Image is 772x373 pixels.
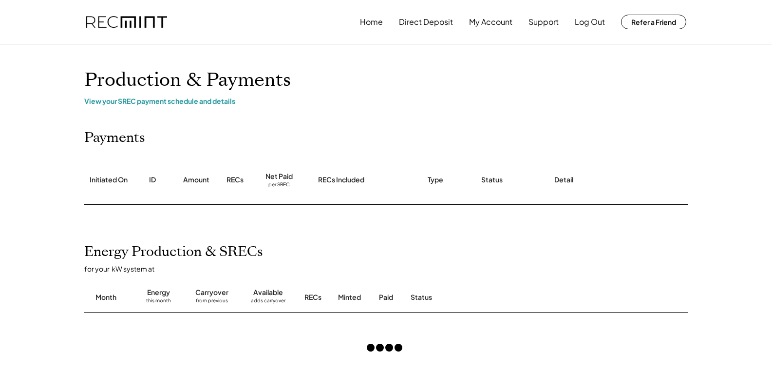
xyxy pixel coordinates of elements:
[196,297,228,307] div: from previous
[621,15,686,29] button: Refer a Friend
[147,288,170,297] div: Energy
[469,12,512,32] button: My Account
[86,16,167,28] img: recmint-logotype%403x.png
[554,175,573,185] div: Detail
[268,181,290,189] div: per SREC
[84,264,698,273] div: for your kW system at
[251,297,285,307] div: adds carryover
[379,293,393,302] div: Paid
[183,175,209,185] div: Amount
[304,293,321,302] div: RECs
[95,293,116,302] div: Month
[360,12,383,32] button: Home
[195,288,228,297] div: Carryover
[528,12,559,32] button: Support
[575,12,605,32] button: Log Out
[84,244,263,260] h2: Energy Production & SRECs
[253,288,283,297] div: Available
[84,69,688,92] h1: Production & Payments
[84,130,145,146] h2: Payments
[338,293,361,302] div: Minted
[399,12,453,32] button: Direct Deposit
[265,172,293,181] div: Net Paid
[146,297,171,307] div: this month
[411,293,576,302] div: Status
[481,175,503,185] div: Status
[318,175,364,185] div: RECs Included
[149,175,156,185] div: ID
[90,175,128,185] div: Initiated On
[428,175,443,185] div: Type
[84,97,688,105] div: View your SREC payment schedule and details
[226,175,244,185] div: RECs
